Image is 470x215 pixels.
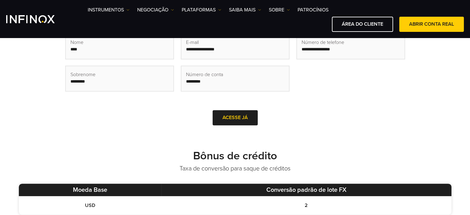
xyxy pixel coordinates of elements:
[399,17,464,32] a: ABRIR CONTA REAL
[161,184,451,196] th: Conversão padrão de lote FX
[186,39,199,46] span: E-mail
[269,6,290,14] a: SOBRE
[70,39,83,46] span: Nome
[137,6,174,14] a: NEGOCIAÇÃO
[161,196,451,215] td: 2
[88,6,129,14] a: Instrumentos
[182,6,221,14] a: PLATAFORMAS
[186,71,223,78] span: Número de conta
[229,6,261,14] a: Saiba mais
[19,184,161,196] th: Moeda Base
[332,17,393,32] a: ÁREA DO CLIENTE
[193,149,277,162] strong: Bônus de crédito
[302,39,344,46] span: Número de telefone
[213,110,258,125] a: ACESSE JÁ
[70,71,95,78] span: Sobrenome
[298,6,328,14] a: Patrocínios
[6,15,69,23] a: INFINOX Logo
[19,196,161,215] td: USD
[19,164,451,173] p: Taxa de conversão para saque de créditos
